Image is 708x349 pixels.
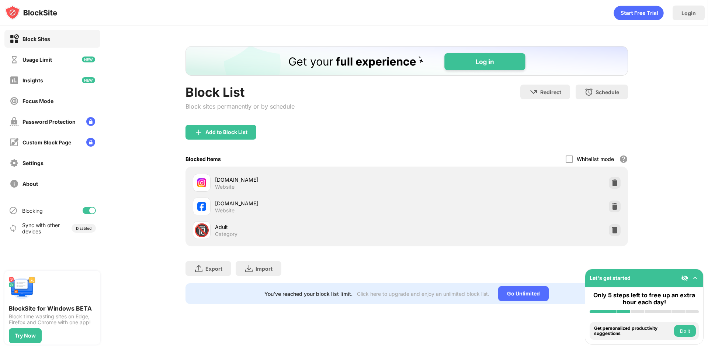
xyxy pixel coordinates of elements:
[590,275,631,281] div: Let's get started
[22,57,52,63] div: Usage Limit
[10,34,19,44] img: block-on.svg
[205,266,222,272] div: Export
[185,85,295,100] div: Block List
[10,138,19,147] img: customize-block-page-off.svg
[681,10,696,16] div: Login
[691,274,699,282] img: omni-setup-toggle.svg
[22,36,50,42] div: Block Sites
[498,286,549,301] div: Go Unlimited
[86,138,95,147] img: lock-menu.svg
[10,55,19,64] img: time-usage-off.svg
[197,178,206,187] img: favicons
[197,202,206,211] img: favicons
[10,158,19,168] img: settings-off.svg
[22,222,60,235] div: Sync with other devices
[5,5,57,20] img: logo-blocksite.svg
[596,89,619,95] div: Schedule
[215,184,235,190] div: Website
[22,160,44,166] div: Settings
[82,77,95,83] img: new-icon.svg
[185,103,295,110] div: Block sites permanently or by schedule
[185,46,628,76] iframe: Banner
[264,291,353,297] div: You’ve reached your block list limit.
[22,208,43,214] div: Blocking
[590,292,699,306] div: Only 5 steps left to free up an extra hour each day!
[10,179,19,188] img: about-off.svg
[194,223,209,238] div: 🔞
[594,326,672,336] div: Get personalized productivity suggestions
[205,129,247,135] div: Add to Block List
[674,325,696,337] button: Do it
[9,314,96,325] div: Block time wasting sites on Edge, Firefox and Chrome with one app!
[577,156,614,162] div: Whitelist mode
[22,119,76,125] div: Password Protection
[10,117,19,126] img: password-protection-off.svg
[22,77,43,83] div: Insights
[9,305,96,312] div: BlockSite for Windows BETA
[215,176,407,184] div: [DOMAIN_NAME]
[681,274,688,282] img: eye-not-visible.svg
[357,291,489,297] div: Click here to upgrade and enjoy an unlimited block list.
[15,333,36,339] div: Try Now
[540,89,561,95] div: Redirect
[9,206,18,215] img: blocking-icon.svg
[215,231,237,237] div: Category
[86,117,95,126] img: lock-menu.svg
[10,96,19,106] img: focus-off.svg
[256,266,273,272] div: Import
[22,181,38,187] div: About
[185,156,221,162] div: Blocked Items
[10,76,19,85] img: insights-off.svg
[614,6,664,20] div: animation
[215,207,235,214] div: Website
[82,57,95,62] img: new-icon.svg
[9,224,18,233] img: sync-icon.svg
[215,223,407,231] div: Adult
[9,275,35,302] img: push-desktop.svg
[22,98,53,104] div: Focus Mode
[215,199,407,207] div: [DOMAIN_NAME]
[22,139,71,146] div: Custom Block Page
[76,226,91,230] div: Disabled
